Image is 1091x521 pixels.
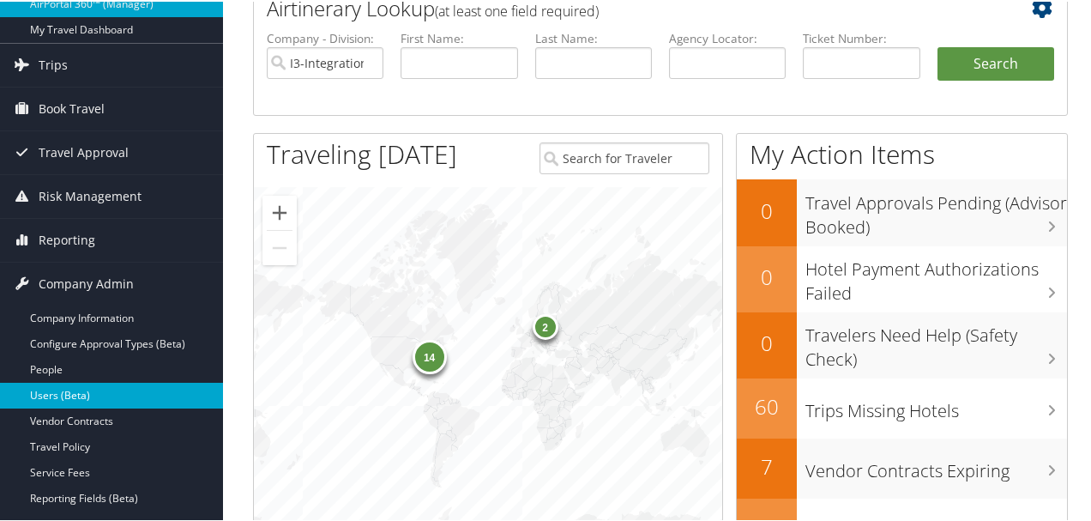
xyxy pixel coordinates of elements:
span: Book Travel [39,86,105,129]
button: Zoom out [262,229,297,264]
label: First Name: [401,28,517,45]
a: 7Vendor Contracts Expiring [737,437,1067,497]
h2: 0 [737,195,797,224]
input: Search for Traveler [539,141,708,173]
h3: Hotel Payment Authorizations Failed [805,247,1067,304]
button: Search [937,45,1054,80]
div: 2 [532,312,558,337]
span: Trips [39,42,68,85]
label: Agency Locator: [669,28,786,45]
div: 14 [413,338,447,373]
h3: Vendor Contracts Expiring [805,449,1067,482]
label: Ticket Number: [803,28,919,45]
h3: Travel Approvals Pending (Advisor Booked) [805,181,1067,238]
h2: 0 [737,327,797,356]
h2: 7 [737,451,797,480]
a: 0Travelers Need Help (Safety Check) [737,311,1067,377]
a: 0Hotel Payment Authorizations Failed [737,245,1067,311]
span: Risk Management [39,173,142,216]
label: Last Name: [535,28,652,45]
a: 60Trips Missing Hotels [737,377,1067,437]
h1: My Action Items [737,135,1067,171]
span: Reporting [39,217,95,260]
h3: Travelers Need Help (Safety Check) [805,313,1067,370]
button: Zoom in [262,194,297,228]
h3: Trips Missing Hotels [805,389,1067,421]
label: Company - Division: [267,28,383,45]
a: 0Travel Approvals Pending (Advisor Booked) [737,178,1067,244]
h2: 0 [737,261,797,290]
span: Travel Approval [39,130,129,173]
h2: 60 [737,391,797,420]
h1: Traveling [DATE] [267,135,457,171]
span: Company Admin [39,261,134,304]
